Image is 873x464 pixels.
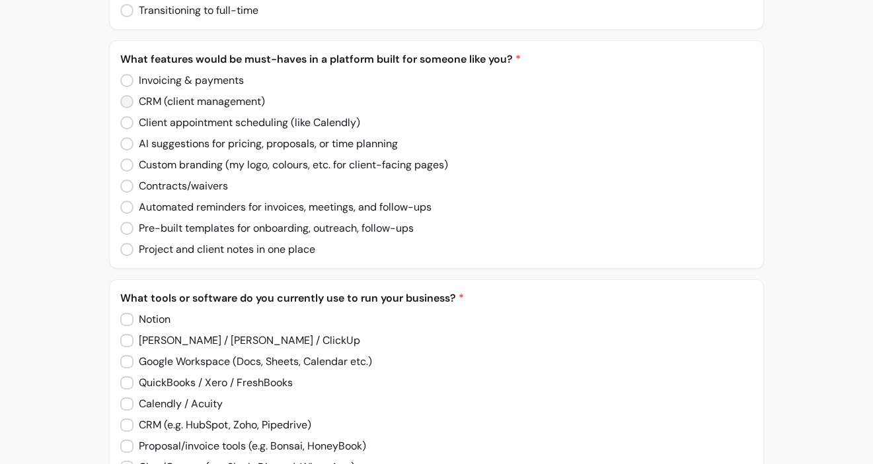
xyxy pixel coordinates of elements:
[120,391,233,417] input: Calendly / Acuity
[120,306,182,333] input: Notion
[120,152,461,178] input: Custom branding (my logo, colours, etc. for client-facing pages)
[120,290,753,306] p: What tools or software do you currently use to run your business?
[120,348,385,375] input: Google Workspace (Docs, Sheets, Calendar etc.)
[120,110,372,136] input: Client appointment scheduling (like Calendly)
[120,131,410,157] input: AI suggestions for pricing, proposals, or time planning
[120,236,328,263] input: Project and client notes in one place
[120,194,444,220] input: Automated reminders for invoices, meetings, and follow-ups
[120,412,324,438] input: CRM (e.g. HubSpot, Zoho, Pipedrive)
[120,173,239,199] input: Contracts/waivers
[120,51,753,67] p: What features would be must-haves in a platform built for someone like you?
[120,433,379,459] input: Proposal/invoice tools (e.g. Bonsai, HoneyBook)
[120,88,277,115] input: CRM (client management)
[120,215,426,242] input: Pre-built templates for onboarding, outreach, follow-ups
[120,370,305,396] input: QuickBooks / Xero / FreshBooks
[120,67,255,94] input: Invoicing & payments
[120,327,262,354] input: Trello / Asana / ClickUp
